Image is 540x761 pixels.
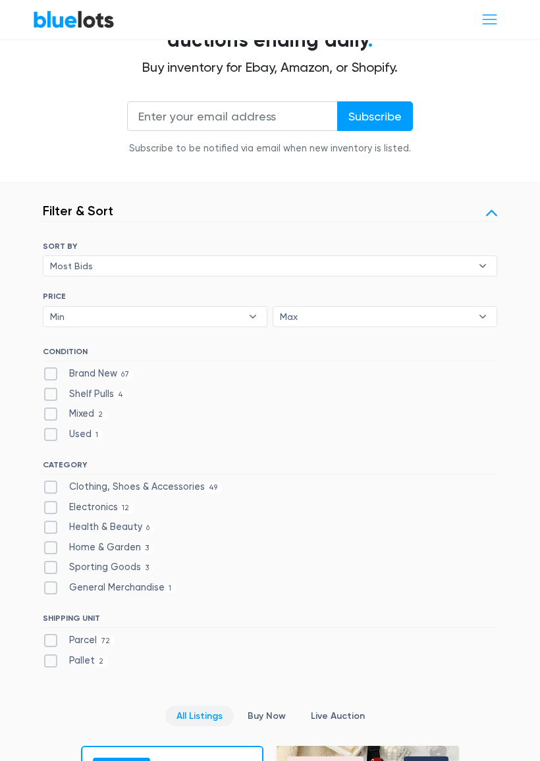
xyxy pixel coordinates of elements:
h2: Buy inventory for Ebay, Amazon, or Shopify. [43,59,497,75]
div: Subscribe to be notified via email when new inventory is listed. [127,142,413,156]
a: All Listings [165,706,234,726]
label: Brand New [43,367,134,381]
label: Shelf Pulls [43,387,128,402]
a: BlueLots [33,10,115,29]
label: Electronics [43,500,134,515]
h6: CONDITION [43,347,497,361]
label: Mixed [43,407,107,421]
label: General Merchandise [43,581,176,595]
label: Health & Beauty [43,520,154,535]
input: Enter your email address [127,101,338,131]
span: . [368,28,373,52]
span: 4 [114,390,128,400]
a: Buy Now [236,706,297,726]
h6: SORT BY [43,242,497,251]
span: 6 [142,523,154,533]
a: Live Auction [300,706,376,726]
span: 1 [165,583,176,594]
span: 2 [95,656,108,667]
span: 49 [205,483,222,493]
label: Used [43,427,103,442]
label: Clothing, Shoes & Accessories [43,480,222,494]
label: Home & Garden [43,540,153,555]
span: 2 [94,410,107,421]
span: 3 [141,543,153,554]
input: Subscribe [337,101,413,131]
h6: PRICE [43,292,497,301]
h3: Filter & Sort [43,203,113,219]
span: 12 [118,503,134,513]
label: Parcel [43,633,115,648]
h6: CATEGORY [43,460,497,475]
label: Sporting Goods [43,560,153,575]
h6: SHIPPING UNIT [43,614,497,628]
span: 3 [141,564,153,574]
span: 1 [92,430,103,440]
span: 72 [97,636,115,646]
span: 67 [117,369,134,380]
button: Toggle navigation [472,7,507,32]
label: Pallet [43,654,108,668]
